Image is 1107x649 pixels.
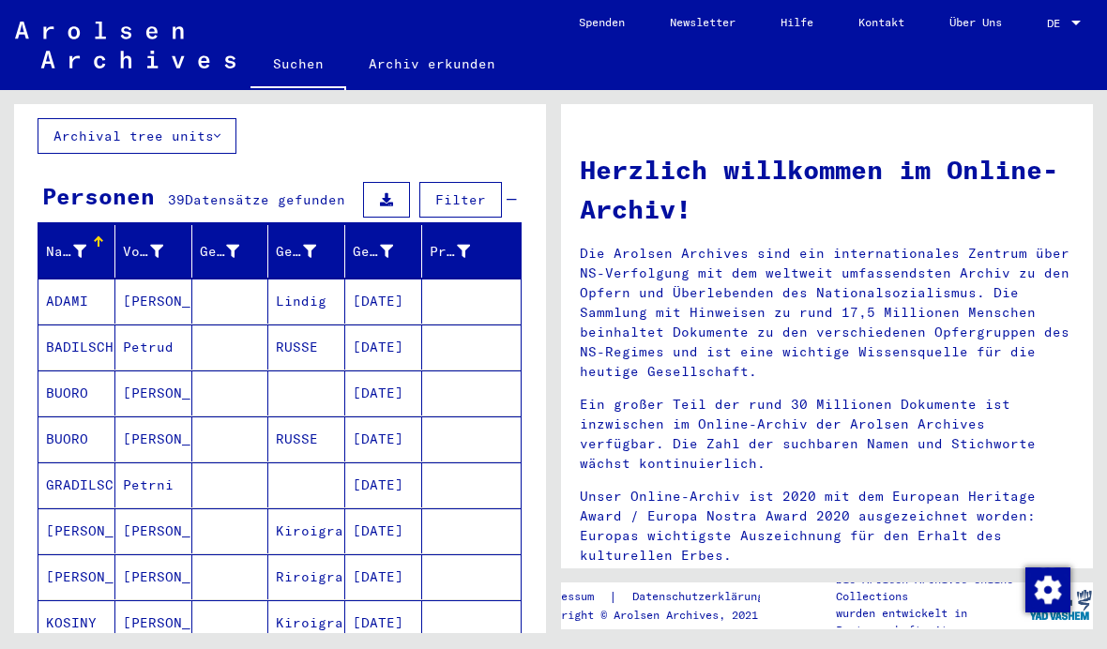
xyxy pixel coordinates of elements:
div: Prisoner # [430,242,470,262]
mat-cell: RUSSE [268,324,345,370]
mat-cell: [DATE] [345,462,422,507]
span: 39 [168,191,185,208]
mat-cell: [PERSON_NAME] [115,416,192,461]
div: Nachname [46,236,114,266]
mat-cell: [DATE] [345,508,422,553]
mat-header-cell: Geburtsdatum [345,225,422,278]
mat-cell: [PERSON_NAME] [115,600,192,645]
div: Geburtsdatum [353,236,421,266]
mat-cell: [PERSON_NAME] [115,370,192,415]
span: Datensätze gefunden [185,191,345,208]
button: Filter [419,182,502,218]
p: Copyright © Arolsen Archives, 2021 [535,607,786,624]
mat-cell: Riroigratska [268,554,345,599]
mat-cell: Petrud [115,324,192,370]
div: Geburt‏ [276,242,316,262]
mat-header-cell: Prisoner # [422,225,521,278]
p: Unser Online-Archiv ist 2020 mit dem European Heritage Award / Europa Nostra Award 2020 ausgezeic... [580,487,1074,566]
a: Suchen [250,41,346,90]
span: DE [1047,17,1068,30]
mat-cell: Petrni [115,462,192,507]
mat-cell: GRADILSCHENKO [38,462,115,507]
a: Archiv erkunden [346,41,518,86]
mat-cell: BADILSCHEN [38,324,115,370]
mat-cell: Kiroigrabska [268,508,345,553]
div: Geburt‏ [276,236,344,266]
div: | [535,587,786,607]
mat-cell: BUORO [38,416,115,461]
mat-cell: [PERSON_NAME] [115,554,192,599]
mat-header-cell: Nachname [38,225,115,278]
div: Geburtsname [200,236,268,266]
h1: Herzlich willkommen im Online-Archiv! [580,150,1074,229]
div: Nachname [46,242,86,262]
mat-header-cell: Geburtsname [192,225,269,278]
mat-cell: ADAMI [38,279,115,324]
mat-header-cell: Geburt‏ [268,225,345,278]
mat-cell: [PERSON_NAME] [115,508,192,553]
button: Archival tree units [38,118,236,154]
mat-cell: Lindig [268,279,345,324]
a: Datenschutzerklärung [617,587,786,607]
mat-cell: [DATE] [345,600,422,645]
img: Arolsen_neg.svg [15,22,235,68]
mat-cell: [DATE] [345,279,422,324]
mat-cell: KOSINY [38,600,115,645]
mat-cell: [PERSON_NAME] [38,554,115,599]
p: wurden entwickelt in Partnerschaft mit [836,605,1026,639]
div: Personen [42,179,155,213]
mat-cell: [DATE] [345,324,422,370]
mat-cell: [DATE] [345,554,422,599]
span: Filter [435,191,486,208]
a: Impressum [535,587,609,607]
mat-cell: RUSSE [268,416,345,461]
img: Zustimmung ändern [1025,567,1070,612]
div: Geburtsname [200,242,240,262]
p: Ein großer Teil der rund 30 Millionen Dokumente ist inzwischen im Online-Archiv der Arolsen Archi... [580,395,1074,474]
div: Vorname [123,236,191,266]
mat-cell: [DATE] [345,370,422,415]
mat-cell: [PERSON_NAME] [38,508,115,553]
p: Die Arolsen Archives Online-Collections [836,571,1026,605]
div: Zustimmung ändern [1024,566,1069,611]
mat-header-cell: Vorname [115,225,192,278]
div: Vorname [123,242,163,262]
mat-cell: Kiroigrabsta [268,600,345,645]
div: Geburtsdatum [353,242,393,262]
p: Die Arolsen Archives sind ein internationales Zentrum über NS-Verfolgung mit dem weltweit umfasse... [580,244,1074,382]
mat-cell: [DATE] [345,416,422,461]
div: Prisoner # [430,236,498,266]
mat-cell: [PERSON_NAME] [115,279,192,324]
mat-cell: BUORO [38,370,115,415]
